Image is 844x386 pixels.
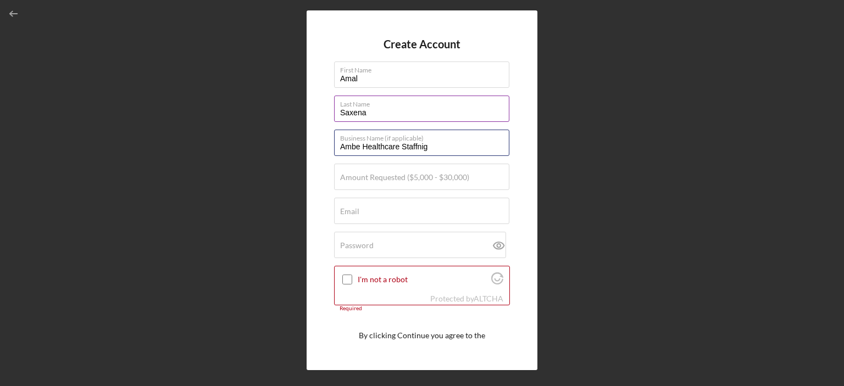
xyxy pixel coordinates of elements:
a: Visit Altcha.org [474,294,503,303]
label: First Name [340,62,509,74]
label: Password [340,241,374,250]
label: Last Name [340,96,509,108]
a: Visit Altcha.org [491,277,503,286]
label: Amount Requested ($5,000 - $30,000) [340,173,469,182]
h4: Create Account [384,38,460,51]
label: I'm not a robot [358,275,488,284]
p: By clicking Continue you agree to the and [359,329,485,354]
label: Email [340,207,359,216]
div: Protected by [430,294,503,303]
div: Required [334,305,510,312]
label: Business Name (if applicable) [340,130,509,142]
